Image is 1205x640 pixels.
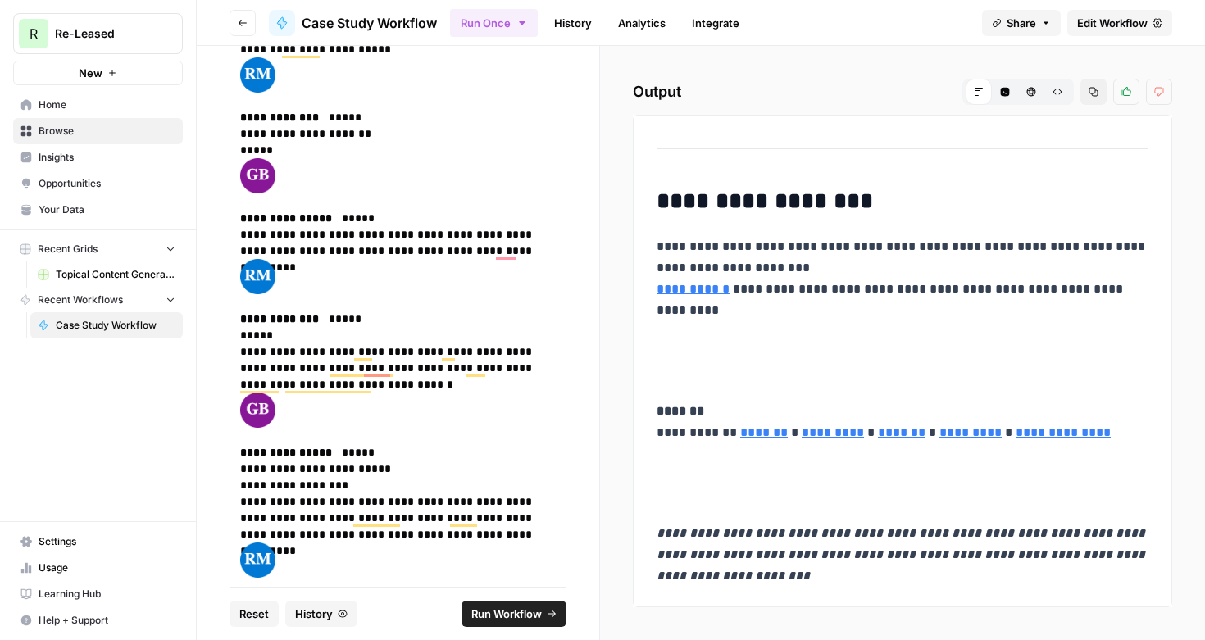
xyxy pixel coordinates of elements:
[38,293,123,307] span: Recent Workflows
[39,124,175,138] span: Browse
[39,98,175,112] span: Home
[295,606,333,622] span: History
[269,10,437,36] a: Case Study Workflow
[240,393,275,428] img: 3YFCZAAAABklEQVQDAGQPbLrrhjI+AAAAAElFTkSuQmCC
[30,24,38,43] span: R
[13,118,183,144] a: Browse
[56,318,175,333] span: Case Study Workflow
[450,9,538,37] button: Run Once
[39,534,175,549] span: Settings
[285,601,357,627] button: History
[544,10,602,36] a: History
[39,561,175,575] span: Usage
[56,267,175,282] span: Topical Content Generation Grid
[1067,10,1172,36] a: Edit Workflow
[230,601,279,627] button: Reset
[13,170,183,197] a: Opportunities
[39,587,175,601] span: Learning Hub
[1077,15,1148,31] span: Edit Workflow
[13,288,183,312] button: Recent Workflows
[239,606,269,622] span: Reset
[39,613,175,628] span: Help + Support
[38,242,98,256] span: Recent Grids
[30,312,183,338] a: Case Study Workflow
[55,25,154,42] span: Re-Leased
[13,607,183,633] button: Help + Support
[633,79,1172,105] h2: Output
[13,581,183,607] a: Learning Hub
[13,197,183,223] a: Your Data
[39,202,175,217] span: Your Data
[982,10,1061,36] button: Share
[13,92,183,118] a: Home
[240,158,275,193] img: 3YFCZAAAABklEQVQDAGQPbLrrhjI+AAAAAElFTkSuQmCC
[471,606,542,622] span: Run Workflow
[39,176,175,191] span: Opportunities
[13,529,183,555] a: Settings
[13,61,183,85] button: New
[13,144,183,170] a: Insights
[240,542,275,578] img: VJac8+ryAAAAAElFTkSuQmCC
[13,237,183,261] button: Recent Grids
[462,601,566,627] button: Run Workflow
[608,10,675,36] a: Analytics
[30,261,183,288] a: Topical Content Generation Grid
[302,13,437,33] span: Case Study Workflow
[79,65,102,81] span: New
[1007,15,1036,31] span: Share
[13,13,183,54] button: Workspace: Re-Leased
[240,57,275,93] img: VJac8+ryAAAAAElFTkSuQmCC
[240,259,275,294] img: VJac8+ryAAAAAElFTkSuQmCC
[13,555,183,581] a: Usage
[682,10,749,36] a: Integrate
[39,150,175,165] span: Insights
